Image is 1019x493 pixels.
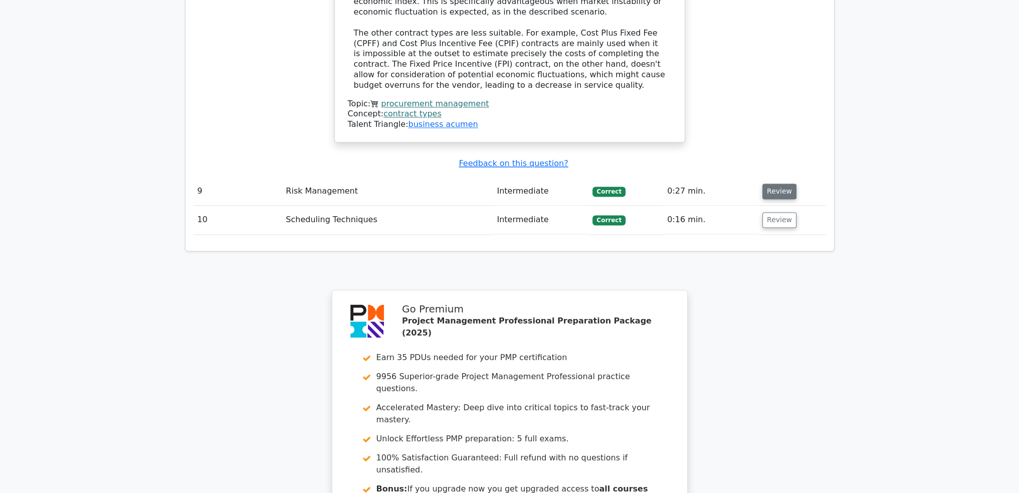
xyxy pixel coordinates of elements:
[762,212,796,228] button: Review
[663,177,758,206] td: 0:27 min.
[459,158,568,168] a: Feedback on this question?
[408,119,478,129] a: business acumen
[493,206,588,234] td: Intermediate
[493,177,588,206] td: Intermediate
[282,206,493,234] td: Scheduling Techniques
[381,99,489,108] a: procurement management
[193,177,282,206] td: 9
[383,109,442,118] a: contract types
[592,215,625,225] span: Correct
[348,99,672,130] div: Talent Triangle:
[348,99,672,109] div: Topic:
[282,177,493,206] td: Risk Management
[592,187,625,197] span: Correct
[193,206,282,234] td: 10
[762,184,796,199] button: Review
[348,109,672,119] div: Concept:
[663,206,758,234] td: 0:16 min.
